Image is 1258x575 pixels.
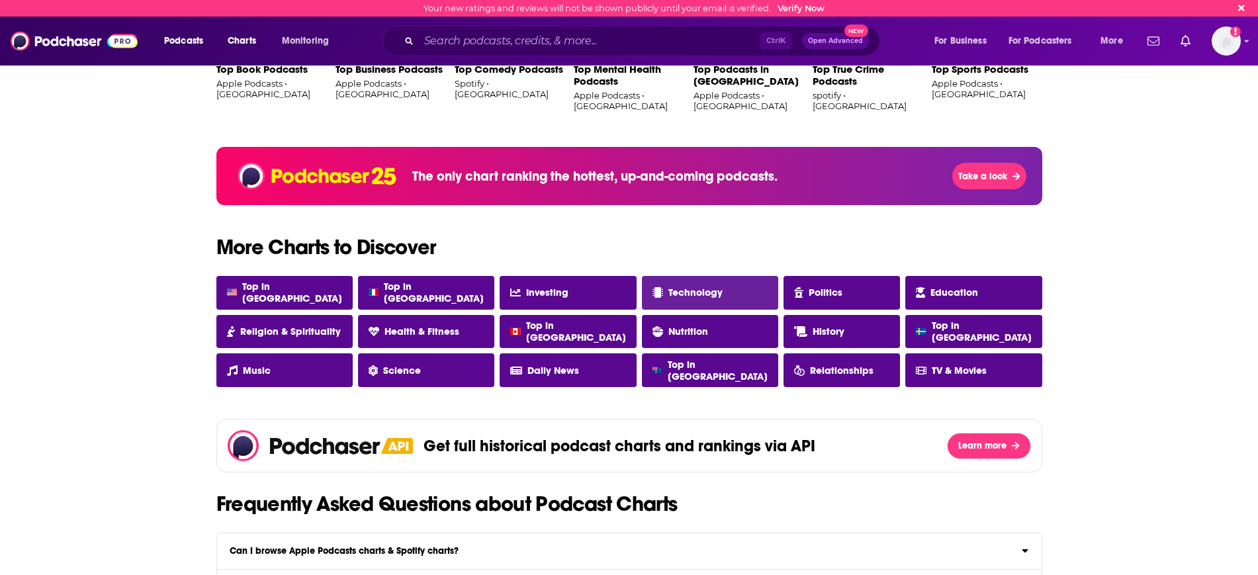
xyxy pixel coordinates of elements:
[848,27,864,34] font: New
[934,35,987,46] font: For Business
[1009,35,1072,46] font: For Podcasters
[932,365,987,376] font: TV & Movies
[526,320,626,343] font: Top in [GEOGRAPHIC_DATA]
[455,78,549,99] font: Spotify • [GEOGRAPHIC_DATA]
[905,353,1042,387] a: TV & Movies
[778,3,825,13] font: Verify Now
[238,160,396,192] img: Podchaser 25 banner
[932,63,1028,75] font: Top Sports Podcasts
[384,326,459,337] font: Health & Fitness
[813,63,884,87] font: Top True Crime Podcasts
[228,430,382,461] img: Podchaser - Follow, Share and Rate Podcasts
[813,326,844,337] font: History
[766,36,780,45] font: Ctrl
[500,353,636,387] a: Daily News
[932,320,1032,343] font: Top in [GEOGRAPHIC_DATA]
[527,365,579,376] font: Daily News
[216,315,353,349] a: Religion & Spirituality
[642,353,778,387] a: Top in [GEOGRAPHIC_DATA]
[419,30,760,52] input: Search podcasts, credits, & more...
[395,26,893,56] div: Search podcasts, credits, & more...
[694,90,787,111] font: Apple Podcasts • [GEOGRAPHIC_DATA]
[784,276,900,310] a: Politics
[242,281,342,304] font: Top in [GEOGRAPHIC_DATA]
[358,353,494,387] a: Science
[1212,26,1241,56] span: Logged in as MelissaPS
[574,90,668,111] font: Apple Podcasts • [GEOGRAPHIC_DATA]
[412,168,778,185] font: The only chart ranking the hottest, up-and-coming podcasts.
[905,315,1042,349] a: Top in [GEOGRAPHIC_DATA]
[424,3,771,13] font: Your new ratings and reviews will not be shown publicly until your email is verified.
[574,63,661,87] font: Top Mental Health Podcasts
[810,365,874,376] font: Relationships
[813,90,907,111] font: spotify • [GEOGRAPHIC_DATA]
[905,276,1042,310] a: Education
[358,276,494,310] a: Top in [GEOGRAPHIC_DATA]
[216,63,308,75] font: Top Book Podcasts
[1101,35,1123,46] font: More
[384,281,484,304] font: Top in [GEOGRAPHIC_DATA]
[802,33,869,49] button: Open AdvancedNew
[216,234,436,260] font: More Charts to Discover
[240,326,341,337] font: Religion & Spirituality
[668,287,723,298] font: Technology
[642,276,778,310] a: Technology
[216,491,678,517] font: Frequently Asked Questions about Podcast Charts
[784,353,900,387] a: Relationships
[1175,30,1196,52] a: Show notifications dropdown
[500,276,636,310] a: Investing
[668,359,768,382] font: Top in [GEOGRAPHIC_DATA]
[219,30,264,52] a: Charts
[668,326,708,337] font: Nutrition
[336,78,429,99] font: Apple Podcasts • [GEOGRAPHIC_DATA]
[1142,30,1165,52] a: Show notifications dropdown
[381,438,413,454] img: Podchaser API banner
[500,315,636,349] a: Top in [GEOGRAPHIC_DATA]
[228,35,256,46] font: Charts
[1000,30,1091,52] button: open menu
[947,433,1030,459] button: Learn more
[424,436,815,456] font: Get full historical podcast charts and rankings via API
[526,287,568,298] font: Investing
[642,315,778,349] a: Nutrition
[809,287,842,298] font: Politics
[282,35,329,46] font: Monitoring
[336,63,443,75] font: Top Business Podcasts
[932,78,1026,99] font: Apple Podcasts • [GEOGRAPHIC_DATA]
[358,315,494,349] a: Health & Fitness
[958,171,1007,182] font: Take a look
[1230,26,1241,37] svg: Email not verified
[455,63,563,75] font: Top Comedy Podcasts
[930,287,978,298] font: Education
[1212,26,1241,56] img: User Profile
[155,30,220,52] button: open menu
[808,37,863,44] font: Open Advanced
[383,365,421,376] font: Science
[216,276,353,310] a: Top in [GEOGRAPHIC_DATA]
[1212,26,1241,56] button: Show profile menu
[216,353,353,387] a: Music
[243,365,271,376] font: Music
[694,63,799,87] font: Top Podcasts in [GEOGRAPHIC_DATA]
[11,28,138,54] img: Podchaser - Follow, Share and Rate Podcasts
[216,78,310,99] font: Apple Podcasts • [GEOGRAPHIC_DATA]
[1091,30,1140,52] button: open menu
[164,35,203,46] font: Podcasts
[958,440,1007,451] font: Learn more
[780,36,786,45] font: K
[952,163,1026,189] button: Take a look
[230,545,459,556] font: Can I browse Apple Podcasts charts & Spotify charts?
[273,30,346,52] button: open menu
[784,315,900,349] a: History
[925,30,1003,52] button: open menu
